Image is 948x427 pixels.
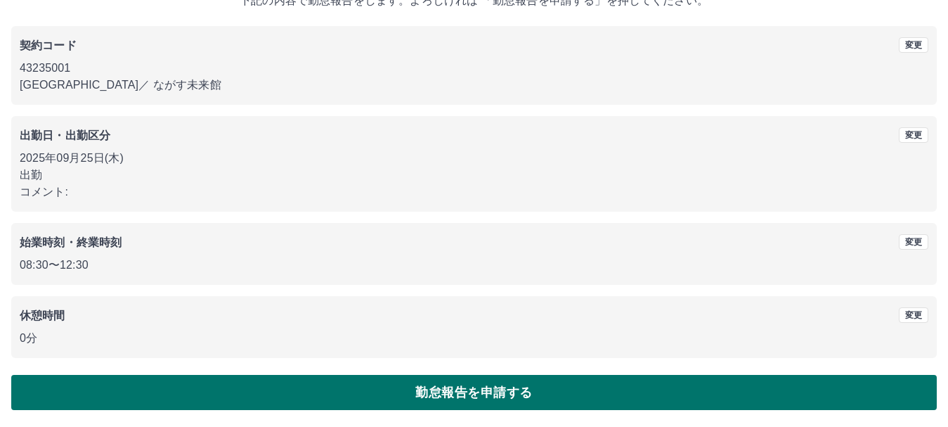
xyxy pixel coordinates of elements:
[20,39,77,51] b: 契約コード
[20,129,110,141] b: 出勤日・出勤区分
[899,127,928,143] button: 変更
[20,184,928,200] p: コメント:
[899,234,928,250] button: 変更
[20,77,928,94] p: [GEOGRAPHIC_DATA] ／ ながす未来館
[20,330,928,347] p: 0分
[20,236,122,248] b: 始業時刻・終業時刻
[20,60,928,77] p: 43235001
[899,37,928,53] button: 変更
[20,310,65,321] b: 休憩時間
[20,257,928,274] p: 08:30 〜 12:30
[20,150,928,167] p: 2025年09月25日(木)
[11,375,937,410] button: 勤怠報告を申請する
[899,307,928,323] button: 変更
[20,167,928,184] p: 出勤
